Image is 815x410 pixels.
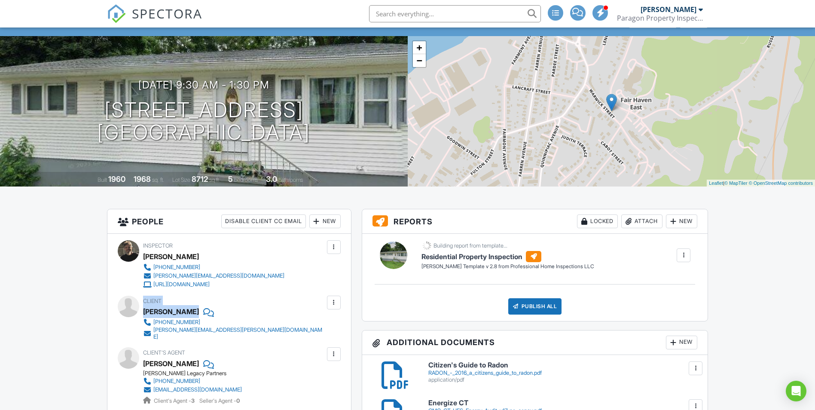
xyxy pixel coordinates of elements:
[153,319,200,326] div: [PHONE_NUMBER]
[143,318,325,327] a: [PHONE_NUMBER]
[134,174,151,184] div: 1968
[413,41,426,54] a: Zoom in
[172,177,190,183] span: Lot Size
[138,79,269,91] h3: [DATE] 9:30 am - 1:30 pm
[707,180,815,187] div: |
[369,5,541,22] input: Search everything...
[421,263,594,270] div: [PERSON_NAME] Template v 2.8 from Professional Home Inspections LLC
[107,4,126,23] img: The Best Home Inspection Software - Spectora
[143,272,284,280] a: [PERSON_NAME][EMAIL_ADDRESS][DOMAIN_NAME]
[433,242,507,249] div: Building report from template...
[577,214,618,228] div: Locked
[153,378,200,385] div: [PHONE_NUMBER]
[108,174,125,184] div: 1960
[709,181,723,186] a: Leaflet
[428,361,698,383] a: Citizen's Guide to Radon RADON_-_2016_a_citizens_guide_to_radon.pdf application/pdf
[413,54,426,67] a: Zoom out
[143,242,173,249] span: Inspector
[98,177,107,183] span: Built
[143,386,242,394] a: [EMAIL_ADDRESS][DOMAIN_NAME]
[221,214,306,228] div: Disable Client CC Email
[666,214,697,228] div: New
[629,16,677,28] div: Client View
[421,240,432,251] img: loading-93afd81d04378562ca97960a6d0abf470c8f8241ccf6a1b4da771bf876922d1b.gif
[153,272,284,279] div: [PERSON_NAME][EMAIL_ADDRESS][DOMAIN_NAME]
[362,209,708,234] h3: Reports
[428,399,698,407] h6: Energize CT
[107,12,202,30] a: SPECTORA
[266,174,277,184] div: 3.0
[641,5,696,14] div: [PERSON_NAME]
[192,174,208,184] div: 8712
[749,181,813,186] a: © OpenStreetMap contributors
[153,264,200,271] div: [PHONE_NUMBER]
[421,251,594,262] h6: Residential Property Inspection
[236,398,240,404] strong: 0
[199,398,240,404] span: Seller's Agent -
[278,177,303,183] span: bathrooms
[143,377,242,386] a: [PHONE_NUMBER]
[97,99,310,144] h1: [STREET_ADDRESS] [GEOGRAPHIC_DATA]
[143,349,185,356] span: Client's Agent
[153,281,210,288] div: [URL][DOMAIN_NAME]
[666,336,697,349] div: New
[153,327,325,340] div: [PERSON_NAME][EMAIL_ADDRESS][PERSON_NAME][DOMAIN_NAME]
[143,298,162,304] span: Client
[143,280,284,289] a: [URL][DOMAIN_NAME]
[143,357,199,370] a: [PERSON_NAME]
[143,327,325,340] a: [PERSON_NAME][EMAIL_ADDRESS][PERSON_NAME][DOMAIN_NAME]
[107,209,351,234] h3: People
[786,381,806,401] div: Open Intercom Messenger
[228,174,233,184] div: 5
[724,181,748,186] a: © MapTiler
[617,14,703,22] div: Paragon Property Inspections LLC.
[621,214,662,228] div: Attach
[154,398,196,404] span: Client's Agent -
[309,214,341,228] div: New
[209,177,220,183] span: sq.ft.
[143,263,284,272] a: [PHONE_NUMBER]
[428,376,698,383] div: application/pdf
[191,398,195,404] strong: 3
[362,330,708,355] h3: Additional Documents
[234,177,258,183] span: bedrooms
[143,250,199,263] div: [PERSON_NAME]
[428,370,698,376] div: RADON_-_2016_a_citizens_guide_to_radon.pdf
[153,386,242,393] div: [EMAIL_ADDRESS][DOMAIN_NAME]
[508,298,562,315] div: Publish All
[143,370,249,377] div: [PERSON_NAME] Legacy Partners
[680,16,708,28] div: More
[143,305,199,318] div: [PERSON_NAME]
[428,361,698,369] h6: Citizen's Guide to Radon
[152,177,164,183] span: sq. ft.
[132,4,202,22] span: SPECTORA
